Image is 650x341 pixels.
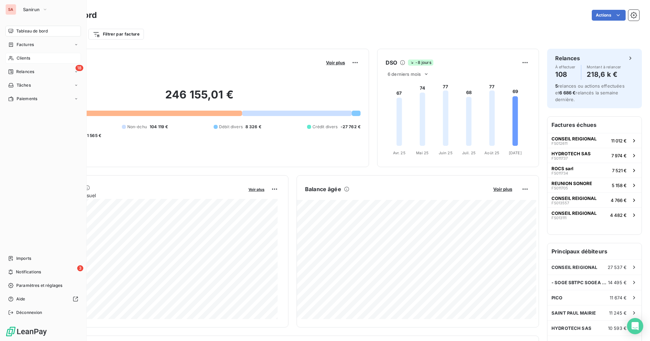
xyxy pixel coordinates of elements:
[85,133,101,139] span: -1 565 €
[547,178,642,192] button: REUNION SONOREFS0117055 158 €
[627,318,643,334] div: Open Intercom Messenger
[5,294,81,304] a: Aide
[609,310,627,316] span: 11 245 €
[493,186,512,192] span: Voir plus
[326,60,345,65] span: Voir plus
[592,10,626,21] button: Actions
[587,69,621,80] h4: 218,6 k €
[547,243,642,259] h6: Principaux débiteurs
[509,151,522,155] tspan: [DATE]
[551,325,591,331] span: HYDROTECH SAS
[559,90,576,95] span: 6 686 €
[547,133,642,148] button: CONSEIL REIGIONALFS01261111 012 €
[551,181,592,186] span: REUNION SONORE
[77,265,83,271] span: 3
[551,280,608,285] span: - SOGE SBTPC SOGEA REUNION INFRASTRUCTURE
[611,138,627,143] span: 11 012 €
[612,168,627,173] span: 7 521 €
[551,265,598,270] span: CONSEIL REIGIONAL
[611,198,627,203] span: 4 766 €
[16,296,25,302] span: Aide
[245,124,261,130] span: 8 326 €
[551,141,567,145] span: FS012611
[17,96,37,102] span: Paiements
[547,117,642,133] h6: Factures échues
[17,82,31,88] span: Tâches
[551,171,568,175] span: FS011734
[16,269,41,275] span: Notifications
[324,60,347,66] button: Voir plus
[219,124,243,130] span: Débit divers
[16,69,34,75] span: Relances
[439,151,453,155] tspan: Juin 25
[16,310,42,316] span: Déconnexion
[551,310,596,316] span: SAINT PAUL MAIRIE
[555,83,558,89] span: 5
[612,183,627,188] span: 5 158 €
[547,192,642,207] button: CONSEIL REIGIONALFS0135574 766 €
[5,326,47,337] img: Logo LeanPay
[17,55,30,61] span: Clients
[408,60,433,66] span: -8 jours
[551,186,568,190] span: FS011705
[5,4,16,15] div: SA
[305,185,341,193] h6: Balance âgée
[312,124,338,130] span: Crédit divers
[38,88,361,108] h2: 246 155,01 €
[551,295,563,300] span: PICO
[551,166,573,171] span: ROCS sarl
[393,151,406,155] tspan: Avr. 25
[248,187,264,192] span: Voir plus
[246,186,266,192] button: Voir plus
[17,42,34,48] span: Factures
[610,295,627,300] span: 11 674 €
[547,207,642,222] button: CONSEIL REIGIONALFS0131114 482 €
[16,28,48,34] span: Tableau de bord
[551,136,597,141] span: CONSEIL REIGIONAL
[16,255,31,262] span: Imports
[547,163,642,178] button: ROCS sarlFS0117347 521 €
[608,265,627,270] span: 27 537 €
[551,216,566,220] span: FS013111
[551,201,569,205] span: FS013557
[587,65,621,69] span: Montant à relancer
[551,156,568,160] span: FS011737
[555,83,625,102] span: relances ou actions effectuées et relancés la semaine dernière.
[88,29,144,40] button: Filtrer par facture
[341,124,361,130] span: -27 762 €
[416,151,429,155] tspan: Mai 25
[462,151,476,155] tspan: Juil. 25
[551,196,597,201] span: CONSEIL REIGIONAL
[16,282,62,289] span: Paramètres et réglages
[388,71,421,77] span: 6 derniers mois
[127,124,147,130] span: Non-échu
[555,69,576,80] h4: 108
[610,212,627,218] span: 4 482 €
[386,59,397,67] h6: DSO
[484,151,499,155] tspan: Août 25
[608,325,627,331] span: 10 593 €
[547,148,642,163] button: HYDROTECH SASFS0117377 974 €
[555,54,580,62] h6: Relances
[551,210,597,216] span: CONSEIL REIGIONAL
[38,192,244,199] span: Chiffre d'affaires mensuel
[611,153,627,158] span: 7 974 €
[75,65,83,71] span: 18
[150,124,168,130] span: 104 119 €
[608,280,627,285] span: 14 495 €
[491,186,514,192] button: Voir plus
[23,7,40,12] span: Sanirun
[555,65,576,69] span: À effectuer
[551,151,591,156] span: HYDROTECH SAS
